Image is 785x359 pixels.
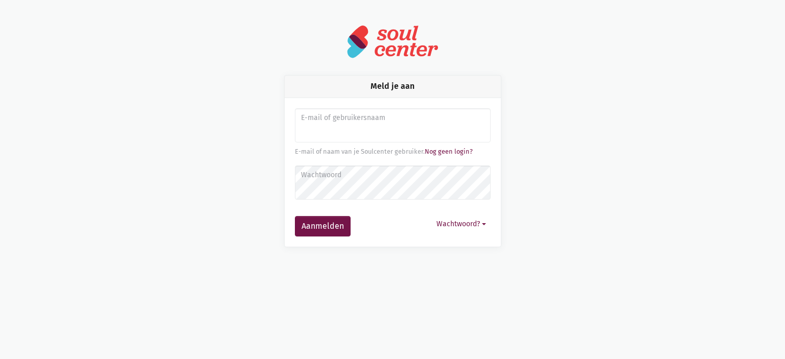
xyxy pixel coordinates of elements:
div: Meld je aan [285,76,501,98]
img: logo-soulcenter-full.svg [347,25,438,59]
label: E-mail of gebruikersnaam [301,112,483,124]
div: E-mail of naam van je Soulcenter gebruiker. [295,147,491,157]
button: Wachtwoord? [432,216,491,232]
label: Wachtwoord [301,170,483,181]
a: Nog geen login? [425,148,473,155]
button: Aanmelden [295,216,351,236]
form: Aanmelden [295,108,491,236]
